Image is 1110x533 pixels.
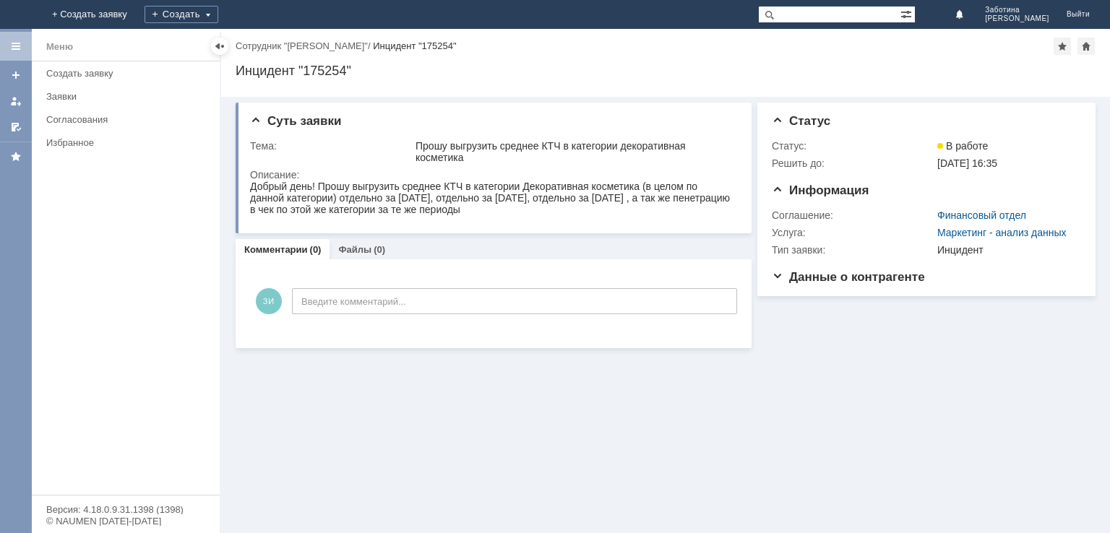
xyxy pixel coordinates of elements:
[937,227,1067,238] a: Маркетинг - анализ данных
[236,40,373,51] div: /
[937,209,1026,221] a: Финансовый отдел
[236,64,1096,78] div: Инцидент "175254"
[772,227,934,238] div: Услуга:
[46,114,211,125] div: Согласования
[211,38,228,55] div: Скрыть меню
[772,157,934,169] div: Решить до:
[40,62,217,84] a: Создать заявку
[772,244,934,256] div: Тип заявки:
[1077,38,1095,55] div: Сделать домашней страницей
[236,40,368,51] a: Сотрудник "[PERSON_NAME]"
[937,157,997,169] span: [DATE] 16:35
[46,68,211,79] div: Создать заявку
[46,38,73,56] div: Меню
[46,137,195,148] div: Избранное
[772,183,869,197] span: Информация
[985,14,1049,23] span: [PERSON_NAME]
[250,140,413,152] div: Тема:
[1054,38,1071,55] div: Добавить в избранное
[373,40,456,51] div: Инцидент "175254"
[40,85,217,108] a: Заявки
[937,244,1075,256] div: Инцидент
[250,169,735,181] div: Описание:
[772,114,830,128] span: Статус
[374,244,385,255] div: (0)
[985,6,1049,14] span: Заботина
[4,116,27,139] a: Мои согласования
[256,288,282,314] span: ЗИ
[4,64,27,87] a: Создать заявку
[46,91,211,102] div: Заявки
[772,209,934,221] div: Соглашение:
[772,270,925,284] span: Данные о контрагенте
[250,114,341,128] span: Суть заявки
[416,140,732,163] div: Прошу выгрузить среднее КТЧ в категории декоративная косметика
[46,505,205,514] div: Версия: 4.18.0.9.31.1398 (1398)
[46,516,205,526] div: © NAUMEN [DATE]-[DATE]
[772,140,934,152] div: Статус:
[338,244,371,255] a: Файлы
[937,140,988,152] span: В работе
[4,90,27,113] a: Мои заявки
[310,244,322,255] div: (0)
[145,6,218,23] div: Создать
[40,108,217,131] a: Согласования
[900,6,915,20] span: Расширенный поиск
[244,244,308,255] a: Комментарии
